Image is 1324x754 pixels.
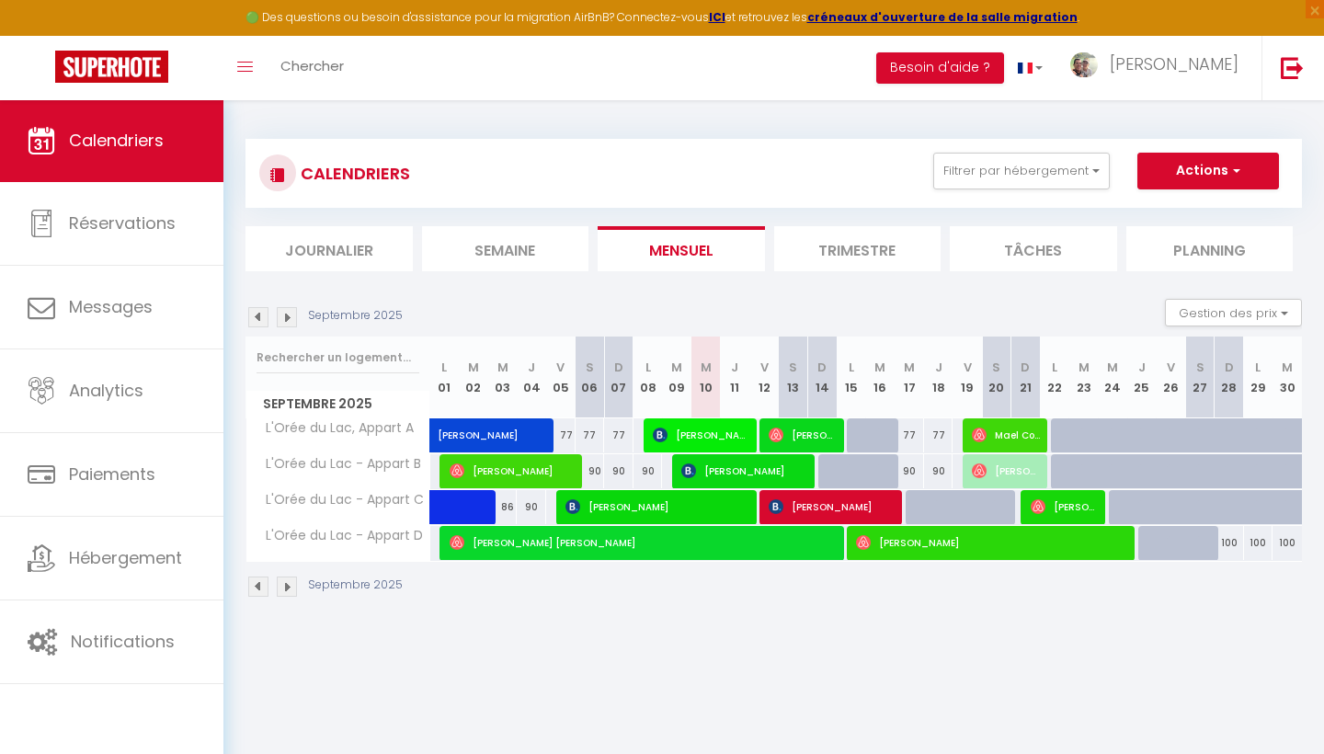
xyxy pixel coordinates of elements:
[257,341,419,374] input: Rechercher un logement...
[1056,36,1261,100] a: ... [PERSON_NAME]
[721,337,750,418] th: 11
[876,52,1004,84] button: Besoin d'aide ?
[671,359,682,376] abbr: M
[964,359,972,376] abbr: V
[1040,337,1069,418] th: 22
[249,418,418,439] span: L'Orée du Lac, Appart A
[924,418,953,452] div: 77
[497,359,508,376] abbr: M
[604,454,633,488] div: 90
[1021,359,1030,376] abbr: D
[586,359,594,376] abbr: S
[1215,526,1244,560] div: 100
[430,337,460,418] th: 01
[1244,337,1273,418] th: 29
[459,337,488,418] th: 02
[280,56,344,75] span: Chercher
[1282,359,1293,376] abbr: M
[653,417,751,452] span: [PERSON_NAME]
[576,337,605,418] th: 06
[69,211,176,234] span: Réservations
[69,379,143,402] span: Analytics
[556,359,565,376] abbr: V
[546,337,576,418] th: 05
[933,153,1110,189] button: Filtrer par hébergement
[774,226,942,271] li: Trimestre
[422,226,589,271] li: Semaine
[807,337,837,418] th: 14
[430,418,460,453] a: [PERSON_NAME]
[645,359,651,376] abbr: L
[468,359,479,376] abbr: M
[731,359,738,376] abbr: J
[488,337,518,418] th: 03
[1070,52,1098,77] img: ...
[1281,56,1304,79] img: logout
[55,51,168,83] img: Super Booking
[71,630,175,653] span: Notifications
[972,453,1041,488] span: [PERSON_NAME]
[760,359,769,376] abbr: V
[1167,359,1175,376] abbr: V
[895,418,924,452] div: 77
[1244,526,1273,560] div: 100
[450,525,842,560] span: [PERSON_NAME] [PERSON_NAME]
[528,359,535,376] abbr: J
[849,359,854,376] abbr: L
[1099,337,1128,418] th: 24
[517,337,546,418] th: 04
[709,9,725,25] a: ICI
[992,359,1000,376] abbr: S
[895,454,924,488] div: 90
[1185,337,1215,418] th: 27
[69,295,153,318] span: Messages
[1079,359,1090,376] abbr: M
[769,417,838,452] span: [PERSON_NAME]
[904,359,915,376] abbr: M
[924,454,953,488] div: 90
[604,418,633,452] div: 77
[69,546,182,569] span: Hébergement
[614,359,623,376] abbr: D
[245,226,413,271] li: Journalier
[1273,337,1302,418] th: 30
[246,391,429,417] span: Septembre 2025
[1273,526,1302,560] div: 100
[807,9,1078,25] a: créneaux d'ouverture de la salle migration
[69,129,164,152] span: Calendriers
[450,453,577,488] span: [PERSON_NAME]
[267,36,358,100] a: Chercher
[249,490,428,510] span: L'Orée du Lac - Appart C
[438,408,607,443] span: [PERSON_NAME]
[1157,337,1186,418] th: 26
[1126,226,1294,271] li: Planning
[1215,337,1244,418] th: 28
[924,337,953,418] th: 18
[1110,52,1238,75] span: [PERSON_NAME]
[837,337,866,418] th: 15
[749,337,779,418] th: 12
[598,226,765,271] li: Mensuel
[1246,671,1310,740] iframe: Chat
[935,359,942,376] abbr: J
[953,337,982,418] th: 19
[681,453,809,488] span: [PERSON_NAME]
[769,489,896,524] span: [PERSON_NAME]
[633,337,663,418] th: 08
[874,359,885,376] abbr: M
[701,359,712,376] abbr: M
[789,359,797,376] abbr: S
[972,417,1041,452] span: Mael Coic
[1127,337,1157,418] th: 25
[982,337,1011,418] th: 20
[441,359,447,376] abbr: L
[308,307,403,325] p: Septembre 2025
[662,337,691,418] th: 09
[296,153,410,194] h3: CALENDRIERS
[1138,359,1146,376] abbr: J
[1052,359,1057,376] abbr: L
[1137,153,1279,189] button: Actions
[1031,489,1100,524] span: [PERSON_NAME]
